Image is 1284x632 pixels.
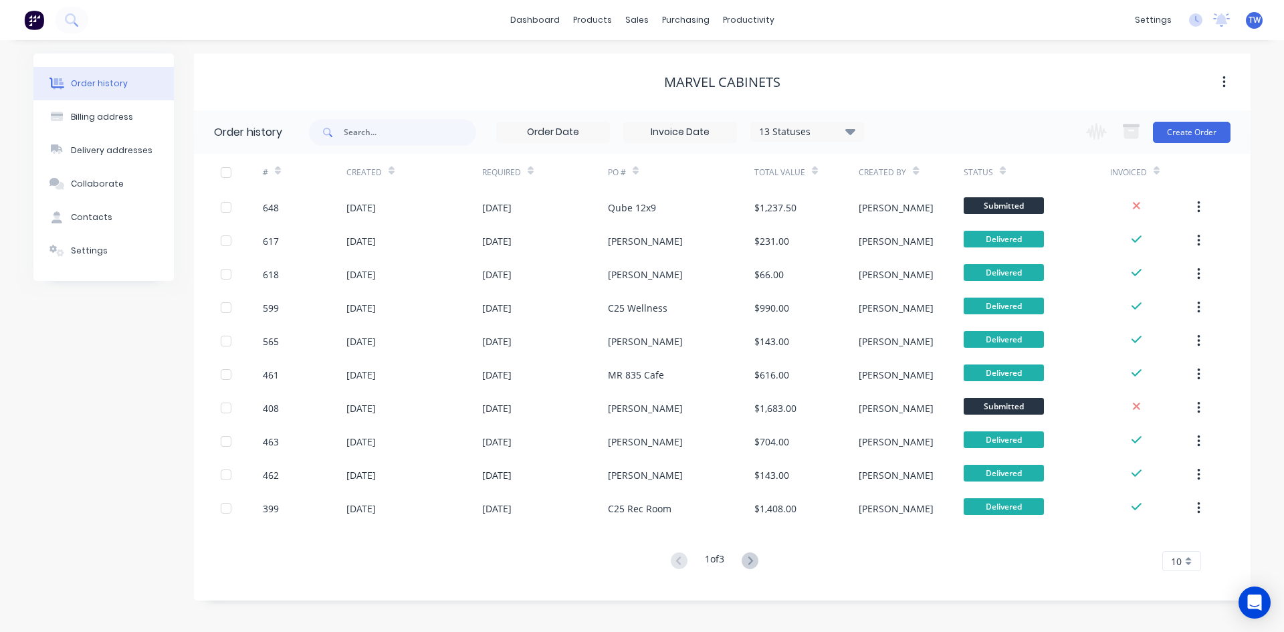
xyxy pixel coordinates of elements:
[71,111,133,123] div: Billing address
[964,167,993,179] div: Status
[859,268,934,282] div: [PERSON_NAME]
[346,468,376,482] div: [DATE]
[608,502,671,516] div: C25 Rec Room
[754,154,859,191] div: Total Value
[754,435,789,449] div: $704.00
[859,435,934,449] div: [PERSON_NAME]
[859,334,934,348] div: [PERSON_NAME]
[346,301,376,315] div: [DATE]
[346,401,376,415] div: [DATE]
[964,264,1044,281] span: Delivered
[346,268,376,282] div: [DATE]
[504,10,566,30] a: dashboard
[754,334,789,348] div: $143.00
[964,465,1044,482] span: Delivered
[71,178,124,190] div: Collaborate
[346,154,482,191] div: Created
[716,10,781,30] div: productivity
[346,167,382,179] div: Created
[71,211,112,223] div: Contacts
[608,334,683,348] div: [PERSON_NAME]
[608,468,683,482] div: [PERSON_NAME]
[751,124,863,139] div: 13 Statuses
[482,234,512,248] div: [DATE]
[346,201,376,215] div: [DATE]
[608,368,664,382] div: MR 835 Cafe
[608,201,656,215] div: Qube 12x9
[482,401,512,415] div: [DATE]
[754,468,789,482] div: $143.00
[482,435,512,449] div: [DATE]
[964,364,1044,381] span: Delivered
[624,122,736,142] input: Invoice Date
[33,67,174,100] button: Order history
[1239,587,1271,619] div: Open Intercom Messenger
[608,268,683,282] div: [PERSON_NAME]
[482,167,521,179] div: Required
[1249,14,1261,26] span: TW
[664,74,780,90] div: Marvel Cabinets
[263,234,279,248] div: 617
[482,301,512,315] div: [DATE]
[608,401,683,415] div: [PERSON_NAME]
[608,154,754,191] div: PO #
[754,502,796,516] div: $1,408.00
[754,268,784,282] div: $66.00
[859,201,934,215] div: [PERSON_NAME]
[346,502,376,516] div: [DATE]
[964,398,1044,415] span: Submitted
[754,301,789,315] div: $990.00
[964,197,1044,214] span: Submitted
[71,245,108,257] div: Settings
[263,154,346,191] div: #
[859,167,906,179] div: Created By
[859,468,934,482] div: [PERSON_NAME]
[482,154,608,191] div: Required
[263,468,279,482] div: 462
[754,401,796,415] div: $1,683.00
[214,124,282,140] div: Order history
[964,331,1044,348] span: Delivered
[964,231,1044,247] span: Delivered
[482,502,512,516] div: [DATE]
[1110,167,1147,179] div: Invoiced
[566,10,619,30] div: products
[497,122,609,142] input: Order Date
[608,234,683,248] div: [PERSON_NAME]
[263,502,279,516] div: 399
[705,552,724,571] div: 1 of 3
[859,301,934,315] div: [PERSON_NAME]
[71,78,128,90] div: Order history
[346,368,376,382] div: [DATE]
[71,144,152,156] div: Delivery addresses
[482,468,512,482] div: [DATE]
[33,100,174,134] button: Billing address
[263,334,279,348] div: 565
[655,10,716,30] div: purchasing
[964,498,1044,515] span: Delivered
[859,401,934,415] div: [PERSON_NAME]
[346,234,376,248] div: [DATE]
[964,298,1044,314] span: Delivered
[482,268,512,282] div: [DATE]
[263,301,279,315] div: 599
[859,502,934,516] div: [PERSON_NAME]
[263,201,279,215] div: 648
[964,431,1044,448] span: Delivered
[754,201,796,215] div: $1,237.50
[608,435,683,449] div: [PERSON_NAME]
[482,201,512,215] div: [DATE]
[1128,10,1178,30] div: settings
[263,368,279,382] div: 461
[1171,554,1182,568] span: 10
[1110,154,1194,191] div: Invoiced
[33,201,174,234] button: Contacts
[754,368,789,382] div: $616.00
[263,268,279,282] div: 618
[346,334,376,348] div: [DATE]
[263,167,268,179] div: #
[263,435,279,449] div: 463
[608,167,626,179] div: PO #
[33,134,174,167] button: Delivery addresses
[346,435,376,449] div: [DATE]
